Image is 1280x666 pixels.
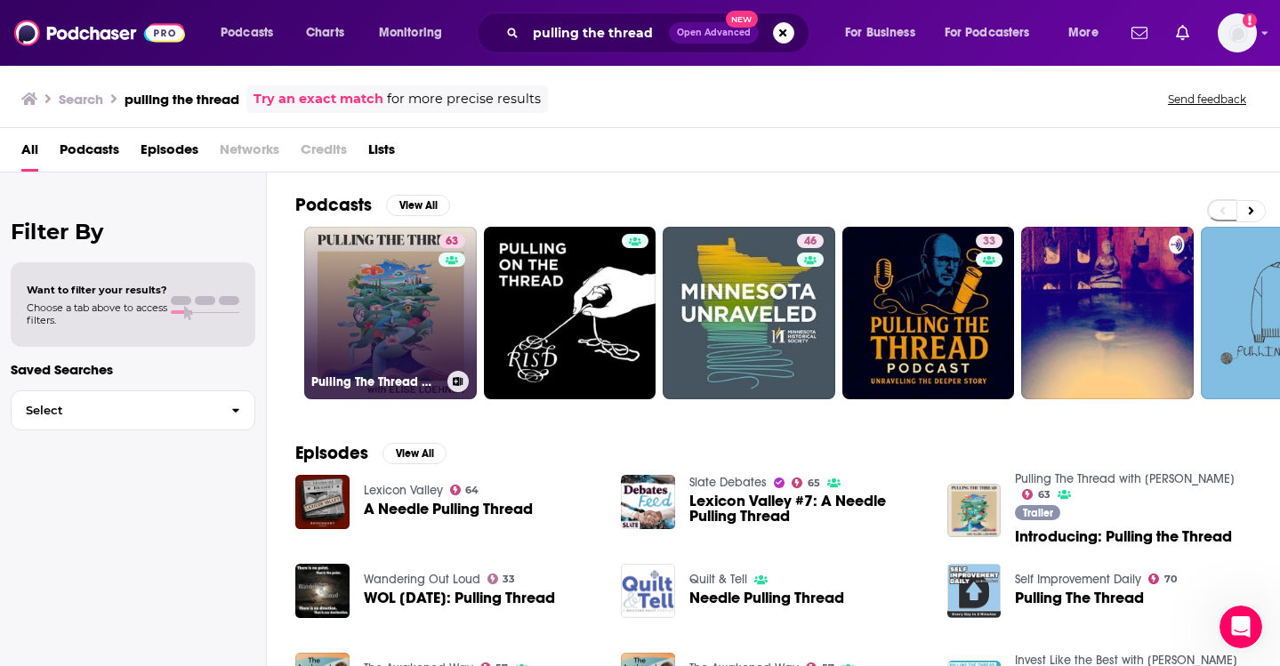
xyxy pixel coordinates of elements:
span: Monitoring [379,20,442,45]
a: 63 [439,234,465,248]
span: Credits [301,135,347,172]
button: View All [382,443,447,464]
a: 70 [1148,574,1177,584]
h2: Episodes [295,442,368,464]
span: For Business [845,20,915,45]
img: WOL 2019-04-11: Pulling Thread [295,564,350,618]
h3: Search [59,91,103,108]
span: More [1068,20,1099,45]
span: 70 [1164,575,1177,583]
span: Open Advanced [677,28,751,37]
span: For Podcasters [945,20,1030,45]
h2: Podcasts [295,194,372,216]
button: Show profile menu [1218,13,1257,52]
p: Saved Searches [11,361,255,378]
a: Lists [368,135,395,172]
span: Trailer [1023,508,1053,518]
a: Lexicon Valley #7: A Needle Pulling Thread [689,493,926,524]
button: open menu [366,19,465,47]
a: 33 [487,574,516,584]
button: View All [386,195,450,216]
span: Want to filter your results? [27,284,167,296]
a: 46 [663,227,835,399]
button: Select [11,390,255,430]
img: Pulling The Thread [947,564,1002,618]
a: A Needle Pulling Thread [364,502,533,517]
a: 63Pulling The Thread with [PERSON_NAME] [304,227,477,399]
a: Quilt & Tell [689,572,747,587]
a: Slate Debates [689,475,767,490]
img: Introducing: Pulling the Thread [947,484,1002,538]
span: 63 [1038,491,1051,499]
span: 64 [465,486,479,494]
button: Open AdvancedNew [669,22,759,44]
a: Try an exact match [254,89,383,109]
a: 65 [792,477,820,488]
h3: Pulling The Thread with [PERSON_NAME] [311,374,440,389]
span: Choose a tab above to access filters. [27,301,167,326]
a: A Needle Pulling Thread [295,475,350,529]
a: PodcastsView All [295,194,450,216]
a: Needle Pulling Thread [689,590,844,606]
img: Podchaser - Follow, Share and Rate Podcasts [14,16,185,50]
span: Podcasts [221,20,273,45]
img: Needle Pulling Thread [621,564,675,618]
a: Show notifications dropdown [1124,18,1155,48]
h3: pulling the thread [125,91,239,108]
span: Networks [220,135,279,172]
a: Episodes [141,135,198,172]
input: Search podcasts, credits, & more... [526,19,669,47]
a: Pulling The Thread with Elise Loehnen [1015,471,1235,486]
a: 33 [842,227,1015,399]
span: New [726,11,758,28]
a: Charts [294,19,355,47]
span: Logged in as anyalola [1218,13,1257,52]
a: Lexicon Valley [364,483,443,498]
a: Pulling The Thread [1015,590,1144,606]
a: Self Improvement Daily [1015,572,1141,587]
svg: Add a profile image [1243,13,1257,28]
span: Select [12,405,217,416]
iframe: Intercom live chat [1220,606,1262,648]
button: open menu [208,19,296,47]
button: open menu [933,19,1056,47]
span: 33 [503,575,515,583]
span: 33 [983,233,995,251]
img: Lexicon Valley #7: A Needle Pulling Thread [621,475,675,529]
button: open menu [1056,19,1121,47]
img: User Profile [1218,13,1257,52]
span: Charts [306,20,344,45]
span: for more precise results [387,89,541,109]
a: EpisodesView All [295,442,447,464]
a: Show notifications dropdown [1169,18,1196,48]
button: open menu [833,19,938,47]
a: All [21,135,38,172]
span: 63 [446,233,458,251]
a: 33 [976,234,1002,248]
button: Send feedback [1163,92,1252,107]
a: Introducing: Pulling the Thread [1015,529,1232,544]
h2: Filter By [11,219,255,245]
div: Search podcasts, credits, & more... [494,12,826,53]
span: 46 [804,233,817,251]
a: WOL 2019-04-11: Pulling Thread [364,590,555,606]
a: 63 [1022,489,1051,500]
a: Podcasts [60,135,119,172]
a: 46 [797,234,824,248]
span: WOL [DATE]: Pulling Thread [364,590,555,606]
